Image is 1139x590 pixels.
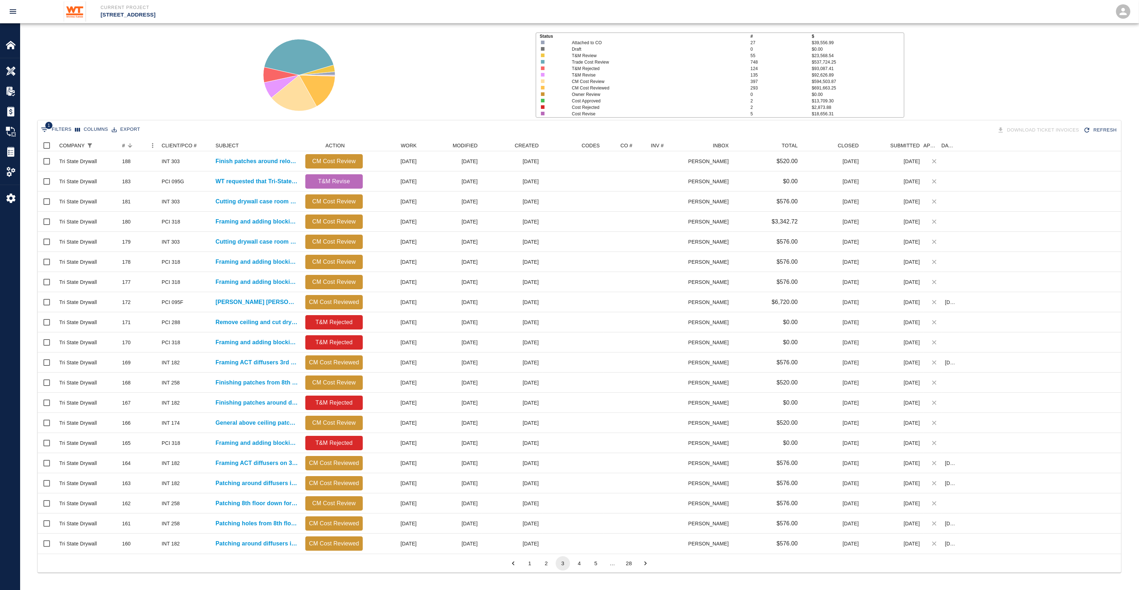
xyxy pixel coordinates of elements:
[162,218,180,225] div: PCI 318
[216,318,298,327] p: Remove ceiling and cut drywall to install missing steel angle...
[572,111,733,117] p: Cost Revise
[216,459,298,467] a: Framing ACT diffusers on 3rd floor. Layout and sizes not...
[308,358,360,367] p: CM Cost Reviewed
[862,352,923,373] div: [DATE]
[216,157,298,166] a: Finish patches around relocated sprinklers in 7th floor case rooms.
[216,479,298,488] p: Patching around diffusers in 7th floor case room wall.
[481,352,542,373] div: [DATE]
[122,419,131,427] div: 166
[572,52,733,59] p: T&M Review
[39,124,73,135] button: Show filters
[420,272,481,292] div: [DATE]
[420,352,481,373] div: [DATE]
[308,197,360,206] p: CM Cost Review
[689,192,732,212] div: [PERSON_NAME]
[308,177,360,186] p: T&M Revise
[801,433,862,453] div: [DATE]
[689,393,732,413] div: [PERSON_NAME]
[216,539,298,548] p: Patching around diffusers in case room wall 7th floor.
[941,140,956,151] div: DATE CM COST APPROVED
[481,393,542,413] div: [DATE]
[515,140,539,151] div: CREATED
[73,124,110,135] button: Select columns
[772,298,798,306] p: $6,720.00
[216,358,298,367] p: Framing ACT diffusers 3rd floor. Layout and sizes not provided...
[481,312,542,332] div: [DATE]
[122,299,131,306] div: 172
[401,140,417,151] div: WORK
[689,140,732,151] div: INBOX
[122,158,131,165] div: 188
[216,338,298,347] a: Framing and adding blocking support for break metal at odd...
[366,232,420,252] div: [DATE]
[216,238,298,246] a: Cutting drywall case room ceilings to relocate sprinkler heads to...
[777,157,798,166] p: $520.00
[572,85,733,91] p: CM Cost Reviewed
[420,171,481,192] div: [DATE]
[801,171,862,192] div: [DATE]
[122,178,131,185] div: 183
[162,258,180,266] div: PCI 318
[366,413,420,433] div: [DATE]
[812,111,904,117] p: $18,656.31
[751,59,812,65] p: 748
[941,140,959,151] div: DATE CM COST APPROVED
[732,140,801,151] div: TOTAL
[751,72,812,78] p: 135
[110,124,142,135] button: Export
[64,1,86,22] img: Whiting-Turner
[812,72,904,78] p: $92,626.89
[122,218,131,225] div: 180
[481,252,542,272] div: [DATE]
[59,140,85,151] div: COMPANY
[481,140,542,151] div: CREATED
[923,140,941,151] div: APPROVED
[308,238,360,246] p: CM Cost Review
[862,292,923,312] div: [DATE]
[1082,124,1120,137] button: Refresh
[506,556,520,571] button: Go to previous page
[59,359,97,366] div: Tri State Drywall
[689,171,732,192] div: [PERSON_NAME]
[801,232,862,252] div: [DATE]
[122,278,131,286] div: 177
[862,393,923,413] div: [DATE]
[801,212,862,232] div: [DATE]
[122,140,125,151] div: #
[45,122,52,129] span: 1
[162,278,180,286] div: PCI 318
[689,252,732,272] div: [PERSON_NAME]
[216,177,298,186] a: WT requested that Tri-State Drywall work [DATE]. WT to...
[862,413,923,433] div: [DATE]
[216,499,298,508] a: Patching 8th floor down for irrigation piping.
[862,272,923,292] div: [DATE]
[777,197,798,206] p: $576.00
[59,278,97,286] div: Tri State Drywall
[162,140,197,151] div: CLIENT/PCO #
[420,332,481,352] div: [DATE]
[1082,124,1120,137] div: Refresh the list
[777,238,798,246] p: $576.00
[420,140,481,151] div: MODIFIED
[783,338,798,347] p: $0.00
[481,232,542,252] div: [DATE]
[59,379,97,386] div: Tri State Drywall
[162,178,184,185] div: PCI 095G
[216,398,298,407] a: Finishing patches around diffusers at 7th floor case room wall.
[56,140,119,151] div: COMPANY
[101,4,608,11] p: Current Project
[862,212,923,232] div: [DATE]
[638,556,653,571] button: Go to next page
[420,252,481,272] div: [DATE]
[689,292,732,312] div: [PERSON_NAME]
[420,151,481,171] div: [DATE]
[119,140,158,151] div: #
[85,140,95,151] button: Show filters
[162,339,180,346] div: PCI 318
[689,232,732,252] div: [PERSON_NAME]
[572,98,733,104] p: Cost Approved
[147,140,158,151] button: Menu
